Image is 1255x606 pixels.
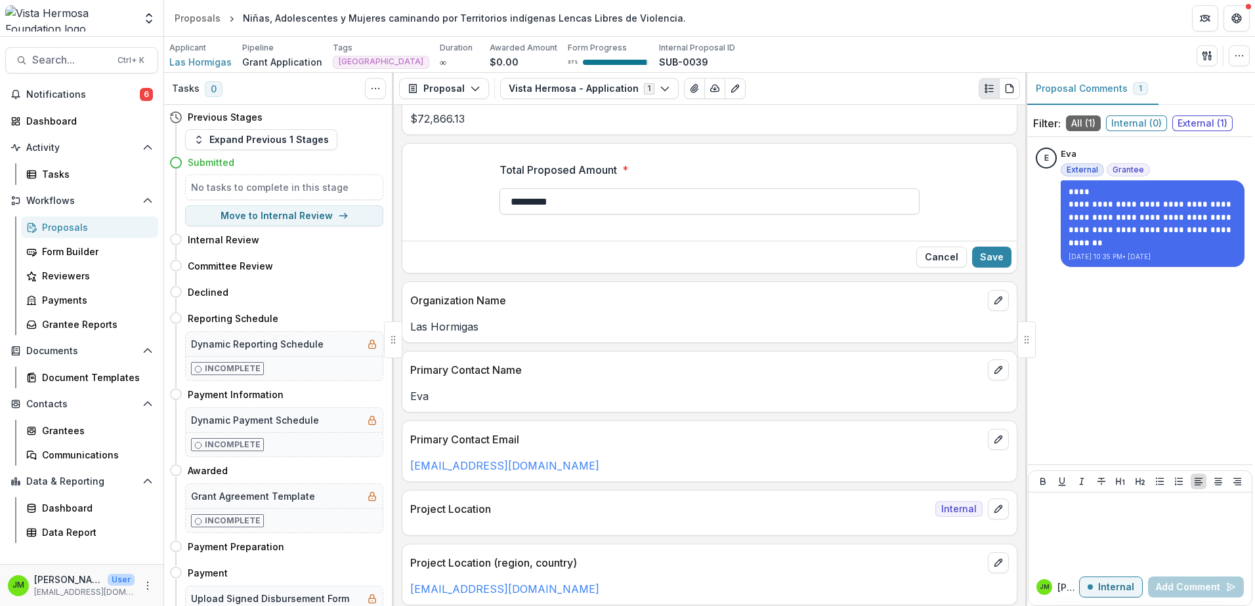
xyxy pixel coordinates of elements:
[1210,474,1226,489] button: Align Center
[188,259,273,273] h4: Committee Review
[1054,474,1070,489] button: Underline
[5,5,135,31] img: Vista Hermosa Foundation logo
[410,501,930,517] p: Project Location
[191,413,319,427] h5: Dynamic Payment Schedule
[175,11,221,25] div: Proposals
[205,81,223,97] span: 0
[42,424,148,437] div: Grantees
[34,586,135,598] p: [EMAIL_ADDRESS][DOMAIN_NAME]
[916,247,967,268] button: Close
[26,89,140,100] span: Notifications
[140,578,156,594] button: More
[410,555,983,571] p: Project Location (region, country)
[42,371,148,384] div: Document Templates
[243,11,686,25] div: Niñas, Adolescentes y Mujeres caminando por Territorios indígenas Lencas Libres de Violencia.
[188,285,228,299] h4: Declined
[500,162,617,178] p: Total Proposed Amount
[188,388,284,401] h4: Payment Information
[21,497,158,519] a: Dashboard
[1033,115,1061,131] p: Filter:
[12,581,24,590] div: Jerry Martinez
[725,78,746,99] button: Edit as form
[1044,154,1049,163] div: Eva
[34,573,102,586] p: [PERSON_NAME]
[1229,474,1245,489] button: Align Right
[1223,5,1250,31] button: Get Help
[188,155,234,169] h4: Submitted
[21,216,158,238] a: Proposals
[999,78,1020,99] button: PDF view
[21,265,158,287] a: Reviewers
[1067,165,1098,174] span: External
[5,47,158,73] button: Search...
[188,312,278,325] h4: Reporting Schedule
[21,420,158,441] a: Grantees
[5,190,158,211] button: Open Workflows
[1192,5,1218,31] button: Partners
[42,167,148,181] div: Tasks
[659,55,708,69] p: SUB-0039
[5,137,158,158] button: Open Activity
[205,515,261,527] p: Incomplete
[1139,84,1142,93] span: 1
[42,525,148,539] div: Data Report
[1035,474,1051,489] button: Bold
[659,42,735,54] p: Internal Proposal ID
[185,205,383,226] button: Move to Internal Review
[5,84,158,105] button: Notifications6
[1113,474,1128,489] button: Heading 1
[410,111,1009,127] p: $72,866.13
[988,359,1009,380] button: edit
[140,88,153,101] span: 6
[191,592,349,605] h5: Upload Signed Disbursement Form
[108,574,135,586] p: User
[440,42,473,54] p: Duration
[140,5,158,31] button: Open entity switcher
[191,337,324,351] h5: Dynamic Reporting Schedule
[988,429,1009,450] button: edit
[42,293,148,307] div: Payments
[205,439,261,451] p: Incomplete
[26,399,137,410] span: Contacts
[26,195,137,207] span: Workflows
[410,459,599,472] a: [EMAIL_ADDRESS][DOMAIN_NAME]
[1079,576,1143,597] button: Internal
[5,340,158,361] button: Open Documents
[339,57,423,66] span: [GEOGRAPHIC_DATA]
[1191,474,1206,489] button: Align Left
[1132,474,1148,489] button: Heading 2
[410,362,983,378] p: Primary Contact Name
[42,317,148,331] div: Grantee Reports
[21,289,158,311] a: Payments
[205,363,261,374] p: Incomplete
[169,42,206,54] p: Applicant
[500,78,679,99] button: Vista Hermosa - Application1
[26,346,137,357] span: Documents
[1069,252,1237,262] p: [DATE] 10:35 PM • [DATE]
[1094,474,1109,489] button: Strike
[169,9,226,28] a: Proposals
[365,78,386,99] button: Toggle View Cancelled Tasks
[21,163,158,185] a: Tasks
[21,313,158,335] a: Grantee Reports
[191,180,377,194] h5: No tasks to complete in this stage
[242,55,322,69] p: Grant Application
[490,55,519,69] p: $0.00
[988,290,1009,311] button: edit
[42,448,148,462] div: Communications
[410,432,983,447] p: Primary Contact Email
[1172,115,1233,131] span: External ( 1 )
[169,9,691,28] nav: breadcrumb
[935,501,983,517] span: Internal
[42,501,148,515] div: Dashboard
[26,114,148,128] div: Dashboard
[1074,474,1090,489] button: Italicize
[1098,582,1134,593] p: Internal
[1040,584,1050,590] div: Jerry Martinez
[410,388,1009,404] p: Eva
[26,476,137,487] span: Data & Reporting
[399,78,489,99] button: Proposal
[188,540,284,554] h4: Payment Preparation
[410,319,1009,334] p: Las Hormigas
[490,42,557,54] p: Awarded Amount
